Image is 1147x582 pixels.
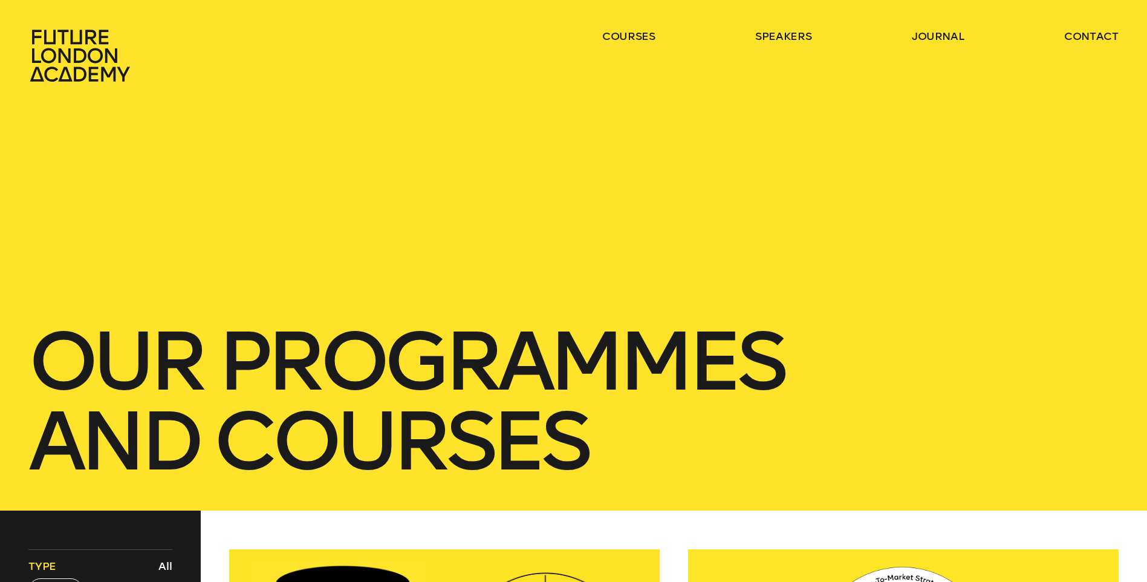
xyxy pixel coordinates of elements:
[28,322,1118,482] h1: our Programmes and courses
[28,559,56,574] span: Type
[155,556,175,577] button: All
[912,29,964,44] a: journal
[1064,29,1119,44] a: contact
[602,29,655,44] a: courses
[755,29,811,44] a: speakers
